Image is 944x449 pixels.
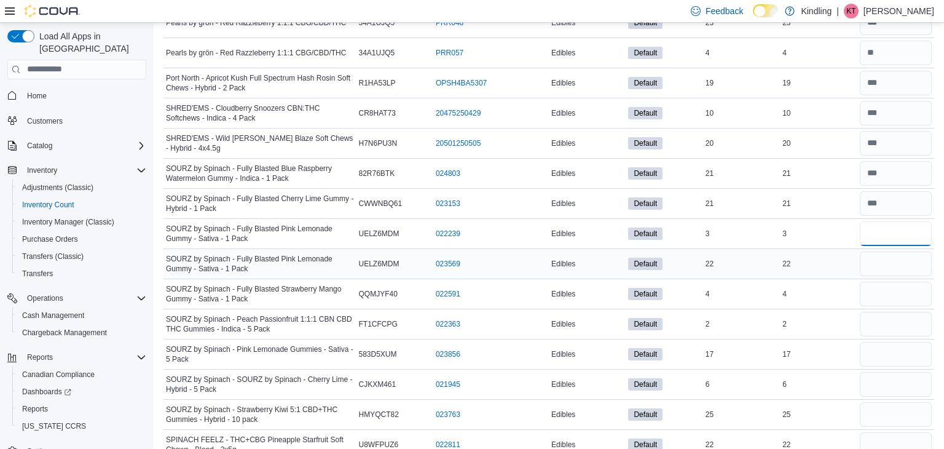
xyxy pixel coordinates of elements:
button: Customers [2,112,151,130]
span: Cash Management [22,311,84,320]
span: Default [628,348,663,360]
span: Default [628,408,663,421]
div: 20 [780,136,857,151]
span: Transfers (Classic) [17,249,146,264]
a: 022591 [436,289,460,299]
div: 21 [703,196,780,211]
span: Dark Mode [753,17,753,18]
span: Default [628,107,663,119]
span: Chargeback Management [17,325,146,340]
span: Chargeback Management [22,328,107,338]
span: SOURZ by Spinach - Fully Blasted Cherry Lime Gummy - Hybrid - 1 Pack [166,194,354,213]
span: Edibles [551,48,575,58]
span: FT1CFCPG [359,319,398,329]
button: Adjustments (Classic) [12,179,151,196]
button: Transfers (Classic) [12,248,151,265]
div: 3 [703,226,780,241]
a: 022239 [436,229,460,239]
div: 19 [780,76,857,90]
span: Adjustments (Classic) [17,180,146,195]
div: 21 [780,166,857,181]
button: Canadian Compliance [12,366,151,383]
span: H7N6PU3N [359,138,398,148]
a: Customers [22,114,68,129]
span: Default [634,77,657,89]
span: SHRED'EMS - Wild [PERSON_NAME] Blaze Soft Chews - Hybrid - 4x4.5g [166,133,354,153]
span: Inventory [27,165,57,175]
div: 3 [780,226,857,241]
button: Purchase Orders [12,231,151,248]
a: 20501250505 [436,138,481,148]
span: Default [628,197,663,210]
div: 21 [780,196,857,211]
p: Kindling [801,4,832,18]
div: 4 [780,287,857,301]
span: R1HA53LP [359,78,396,88]
span: SOURZ by Spinach - Strawberry Kiwi 5:1 CBD+THC Gummies - Hybrid - 10 pack [166,405,354,424]
span: Customers [22,113,146,129]
a: Transfers [17,266,58,281]
span: SOURZ by Spinach - Pink Lemonade Gummies - Sativa - 5 Pack [166,344,354,364]
span: Reports [17,402,146,416]
a: PRR057 [436,48,463,58]
div: 2 [780,317,857,332]
span: Default [634,228,657,239]
div: 4 [703,46,780,60]
span: UELZ6MDM [359,229,399,239]
span: Default [628,228,663,240]
span: Inventory Count [22,200,74,210]
button: Inventory Count [12,196,151,213]
div: 6 [780,377,857,392]
a: Transfers (Classic) [17,249,88,264]
span: SHRED'EMS - Cloudberry Snoozers CBN:THC Softchews - Indica - 4 Pack [166,103,354,123]
span: Operations [27,293,63,303]
span: Default [634,47,657,58]
span: SOURZ by Spinach - SOURZ by Spinach - Cherry Lime - Hybrid - 5 Pack [166,375,354,394]
span: CWWNBQ61 [359,199,403,209]
button: Inventory Manager (Classic) [12,213,151,231]
span: Default [634,168,657,179]
span: Pearls by grön - Red Razzleberry 1:1:1 CBG/CBD/THC [166,48,346,58]
span: SOURZ by Spinach - Fully Blasted Pink Lemonade Gummy - Sativa - 1 Pack [166,254,354,274]
span: Home [22,88,146,103]
span: Default [634,409,657,420]
a: Dashboards [17,384,76,399]
button: Operations [22,291,68,306]
span: Default [628,258,663,270]
span: Edibles [551,289,575,299]
span: Reports [22,350,146,365]
span: Customers [27,116,63,126]
a: [US_STATE] CCRS [17,419,91,434]
span: Edibles [551,169,575,178]
span: Default [628,47,663,59]
button: Catalog [2,137,151,154]
div: 2 [703,317,780,332]
span: Default [628,318,663,330]
a: 023763 [436,410,460,419]
span: Washington CCRS [17,419,146,434]
span: Reports [22,404,48,414]
span: HMYQCT82 [359,410,399,419]
a: Chargeback Management [17,325,112,340]
span: [US_STATE] CCRS [22,421,86,431]
span: Dashboards [22,387,71,397]
button: Inventory [22,163,62,178]
span: Default [628,378,663,391]
span: Edibles [551,229,575,239]
span: Purchase Orders [17,232,146,247]
span: Inventory [22,163,146,178]
span: Default [634,288,657,300]
div: 4 [780,46,857,60]
a: 022363 [436,319,460,329]
a: OPSH4BA5307 [436,78,487,88]
input: Dark Mode [753,4,779,17]
a: Adjustments (Classic) [17,180,98,195]
span: Operations [22,291,146,306]
span: SOURZ by Spinach - Fully Blasted Pink Lemonade Gummy - Sativa - 1 Pack [166,224,354,244]
span: CR8HAT73 [359,108,396,118]
a: 023569 [436,259,460,269]
div: 22 [703,256,780,271]
span: KT [846,4,855,18]
button: Transfers [12,265,151,282]
span: Pearls by grön - Red Razzleberry 1:1:1 CBG/CBD/THC [166,18,346,28]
